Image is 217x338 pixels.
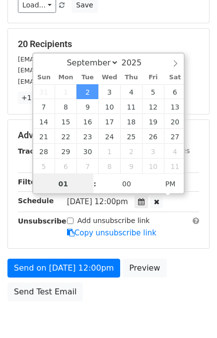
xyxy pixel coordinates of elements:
span: Click to toggle [157,174,184,194]
span: September 23, 2025 [76,129,98,144]
a: Copy unsubscribe link [67,228,156,237]
span: October 6, 2025 [55,159,76,173]
span: October 8, 2025 [98,159,120,173]
span: September 28, 2025 [33,144,55,159]
span: October 9, 2025 [120,159,142,173]
small: [EMAIL_ADDRESS][DOMAIN_NAME] [18,78,129,85]
span: September 10, 2025 [98,99,120,114]
small: [EMAIL_ADDRESS][DOMAIN_NAME] [18,66,129,74]
span: September 29, 2025 [55,144,76,159]
span: September 17, 2025 [98,114,120,129]
span: September 8, 2025 [55,99,76,114]
a: Send on [DATE] 12:00pm [7,259,120,278]
span: September 13, 2025 [164,99,186,114]
span: September 5, 2025 [142,84,164,99]
span: September 12, 2025 [142,99,164,114]
span: September 16, 2025 [76,114,98,129]
span: Tue [76,74,98,81]
span: October 7, 2025 [76,159,98,173]
span: October 5, 2025 [33,159,55,173]
a: Send Test Email [7,282,83,301]
span: Mon [55,74,76,81]
span: September 21, 2025 [33,129,55,144]
span: [DATE] 12:00pm [67,197,128,206]
span: September 26, 2025 [142,129,164,144]
span: September 9, 2025 [76,99,98,114]
span: September 19, 2025 [142,114,164,129]
span: October 11, 2025 [164,159,186,173]
span: Sun [33,74,55,81]
span: September 30, 2025 [76,144,98,159]
strong: Unsubscribe [18,217,67,225]
span: September 15, 2025 [55,114,76,129]
a: +17 more [18,92,60,104]
small: [EMAIL_ADDRESS][DOMAIN_NAME] [18,56,129,63]
span: September 2, 2025 [76,84,98,99]
input: Minute [96,174,157,194]
span: October 3, 2025 [142,144,164,159]
span: September 14, 2025 [33,114,55,129]
span: Thu [120,74,142,81]
span: October 4, 2025 [164,144,186,159]
span: October 1, 2025 [98,144,120,159]
span: September 22, 2025 [55,129,76,144]
h5: Advanced [18,130,199,141]
span: August 31, 2025 [33,84,55,99]
span: October 2, 2025 [120,144,142,159]
a: Preview [123,259,166,278]
span: : [93,174,96,194]
span: Wed [98,74,120,81]
iframe: Chat Widget [167,290,217,338]
span: September 18, 2025 [120,114,142,129]
span: September 25, 2025 [120,129,142,144]
label: Add unsubscribe link [77,216,150,226]
strong: Schedule [18,197,54,205]
input: Hour [33,174,94,194]
span: September 20, 2025 [164,114,186,129]
span: September 1, 2025 [55,84,76,99]
strong: Tracking [18,147,51,155]
span: September 24, 2025 [98,129,120,144]
span: Fri [142,74,164,81]
span: September 7, 2025 [33,99,55,114]
strong: Filters [18,178,43,186]
input: Year [119,58,154,67]
span: September 3, 2025 [98,84,120,99]
span: September 11, 2025 [120,99,142,114]
h5: 20 Recipients [18,39,199,50]
span: October 10, 2025 [142,159,164,173]
span: September 27, 2025 [164,129,186,144]
span: September 6, 2025 [164,84,186,99]
span: September 4, 2025 [120,84,142,99]
span: Sat [164,74,186,81]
